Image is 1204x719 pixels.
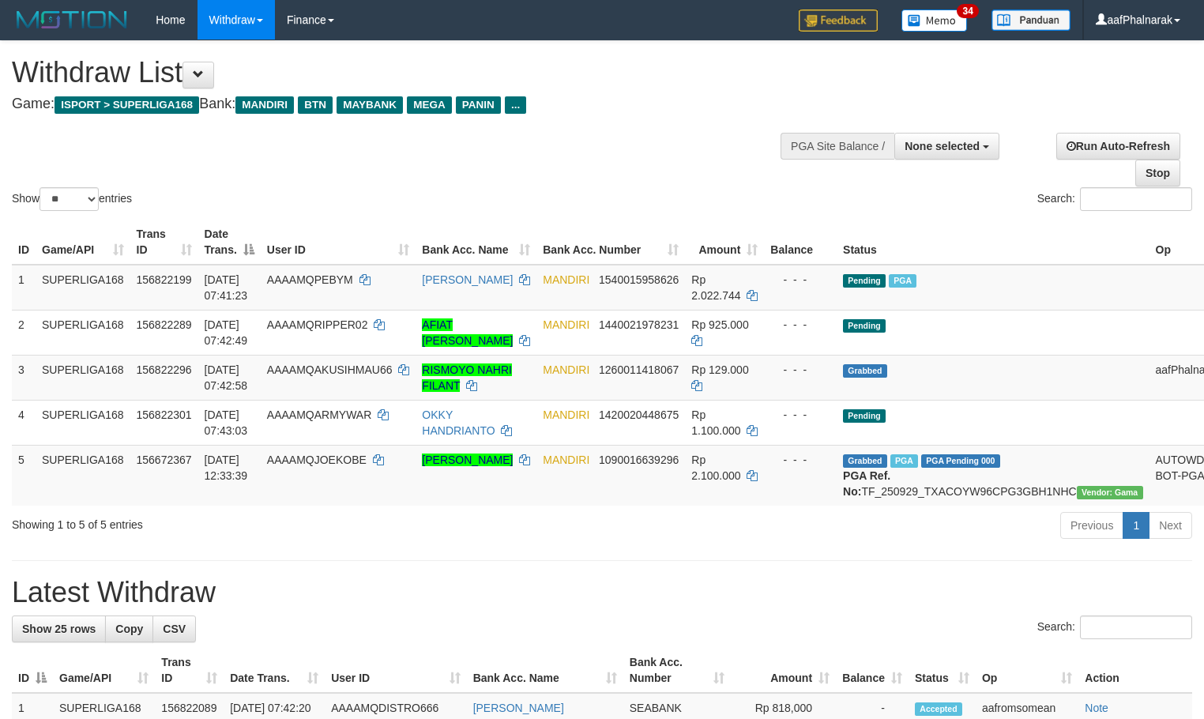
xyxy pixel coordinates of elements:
span: AAAAMQPEBYM [267,273,353,286]
input: Search: [1080,615,1192,639]
span: PGA Pending [921,454,1000,468]
th: Action [1078,648,1192,693]
label: Show entries [12,187,132,211]
span: Rp 1.100.000 [691,408,740,437]
th: Status [837,220,1149,265]
span: PANIN [456,96,501,114]
div: - - - [770,317,830,333]
td: 5 [12,445,36,506]
div: - - - [770,452,830,468]
th: Amount: activate to sort column ascending [685,220,764,265]
span: Show 25 rows [22,623,96,635]
span: MEGA [407,96,452,114]
a: [PERSON_NAME] [473,702,564,714]
span: Rp 2.100.000 [691,454,740,482]
span: ... [505,96,526,114]
span: MAYBANK [337,96,403,114]
div: - - - [770,407,830,423]
span: MANDIRI [543,318,589,331]
span: MANDIRI [235,96,294,114]
th: User ID: activate to sort column ascending [325,648,467,693]
th: Op: activate to sort column ascending [976,648,1078,693]
span: Rp 925.000 [691,318,748,331]
th: Bank Acc. Number: activate to sort column ascending [623,648,731,693]
td: 1 [12,265,36,311]
div: PGA Site Balance / [781,133,894,160]
span: CSV [163,623,186,635]
div: - - - [770,272,830,288]
span: Marked by aafchoeunmanni [889,274,916,288]
a: Next [1149,512,1192,539]
a: 1 [1123,512,1149,539]
b: PGA Ref. No: [843,469,890,498]
th: Bank Acc. Name: activate to sort column ascending [416,220,536,265]
img: MOTION_logo.png [12,8,132,32]
span: AAAAMQARMYWAR [267,408,372,421]
img: panduan.png [991,9,1070,31]
span: SEABANK [630,702,682,714]
a: Run Auto-Refresh [1056,133,1180,160]
input: Search: [1080,187,1192,211]
th: Trans ID: activate to sort column ascending [155,648,224,693]
span: Copy 1440021978231 to clipboard [599,318,679,331]
th: Bank Acc. Name: activate to sort column ascending [467,648,623,693]
th: Game/API: activate to sort column ascending [36,220,130,265]
span: MANDIRI [543,363,589,376]
span: 156822289 [137,318,192,331]
a: [PERSON_NAME] [422,454,513,466]
th: Balance: activate to sort column ascending [836,648,909,693]
a: Previous [1060,512,1123,539]
span: 156822199 [137,273,192,286]
button: None selected [894,133,999,160]
span: [DATE] 12:33:39 [205,454,248,482]
span: None selected [905,140,980,152]
a: CSV [152,615,196,642]
a: OKKY HANDRIANTO [422,408,495,437]
span: Pending [843,319,886,333]
span: Grabbed [843,364,887,378]
span: Accepted [915,702,962,716]
span: 156672367 [137,454,192,466]
div: - - - [770,362,830,378]
span: Pending [843,409,886,423]
a: [PERSON_NAME] [422,273,513,286]
td: SUPERLIGA168 [36,445,130,506]
h1: Withdraw List [12,57,787,88]
th: User ID: activate to sort column ascending [261,220,416,265]
td: 2 [12,310,36,355]
span: 156822301 [137,408,192,421]
span: Marked by aafsengchandara [890,454,918,468]
span: Pending [843,274,886,288]
td: TF_250929_TXACOYW96CPG3GBH1NHC [837,445,1149,506]
span: MANDIRI [543,408,589,421]
h1: Latest Withdraw [12,577,1192,608]
a: RISMOYO NAHRI FILANT [422,363,512,392]
a: Copy [105,615,153,642]
span: MANDIRI [543,454,589,466]
td: SUPERLIGA168 [36,310,130,355]
th: Game/API: activate to sort column ascending [53,648,155,693]
th: Bank Acc. Number: activate to sort column ascending [536,220,685,265]
h4: Game: Bank: [12,96,787,112]
a: Show 25 rows [12,615,106,642]
th: Balance [764,220,837,265]
label: Search: [1037,187,1192,211]
th: ID [12,220,36,265]
a: Note [1085,702,1108,714]
span: Rp 129.000 [691,363,748,376]
img: Feedback.jpg [799,9,878,32]
th: Date Trans.: activate to sort column descending [198,220,261,265]
span: 156822296 [137,363,192,376]
th: Status: activate to sort column ascending [909,648,976,693]
span: AAAAMQAKUSIHMAU66 [267,363,393,376]
img: Button%20Memo.svg [901,9,968,32]
td: SUPERLIGA168 [36,355,130,400]
span: Grabbed [843,454,887,468]
span: AAAAMQJOEKOBE [267,454,367,466]
span: Copy 1090016639296 to clipboard [599,454,679,466]
span: Rp 2.022.744 [691,273,740,302]
th: Trans ID: activate to sort column ascending [130,220,198,265]
span: [DATE] 07:43:03 [205,408,248,437]
a: Stop [1135,160,1180,186]
span: Copy 1260011418067 to clipboard [599,363,679,376]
